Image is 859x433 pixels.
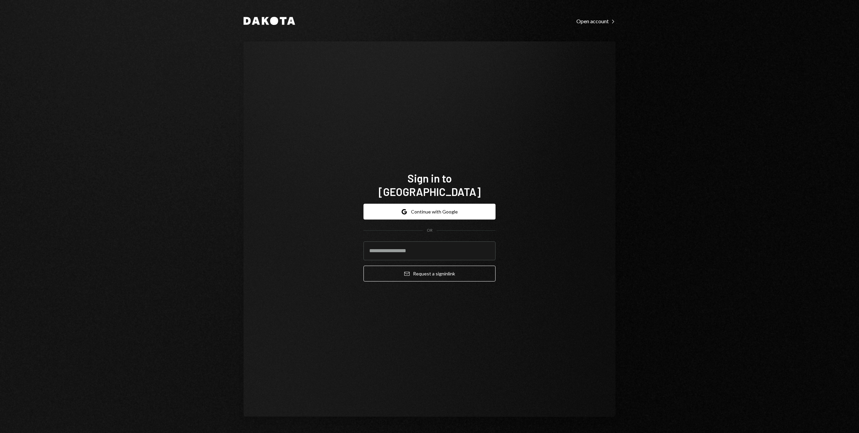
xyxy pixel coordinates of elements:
[427,228,433,233] div: OR
[576,18,615,25] div: Open account
[363,171,496,198] h1: Sign in to [GEOGRAPHIC_DATA]
[363,266,496,281] button: Request a signinlink
[576,17,615,25] a: Open account
[363,204,496,220] button: Continue with Google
